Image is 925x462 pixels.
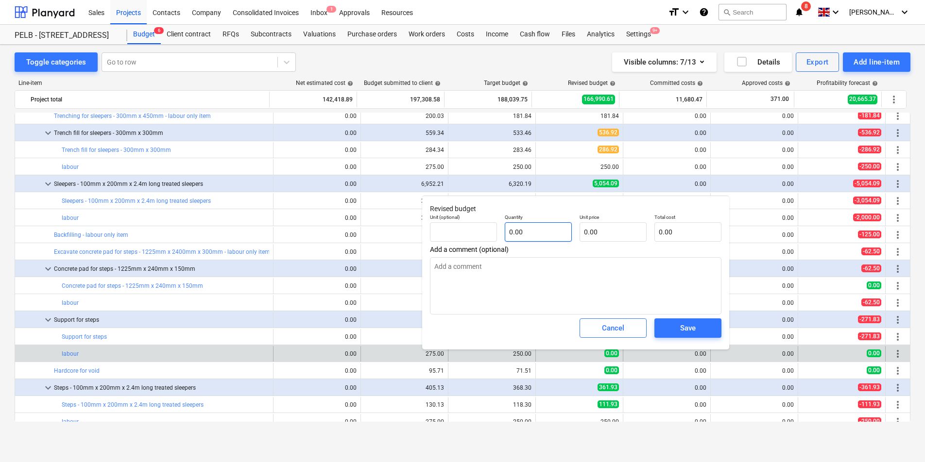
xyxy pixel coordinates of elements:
[806,56,829,68] div: Export
[345,147,357,153] div: 0.00
[715,113,794,119] div: 0.00
[892,348,904,360] span: More actions
[843,52,910,72] button: Add line-item
[742,80,790,86] div: Approved costs
[892,127,904,139] span: More actions
[627,113,706,119] div: 0.00
[54,176,269,192] div: Sleepers - 100mm x 200mm x 2.4m long treated sleepers
[345,164,357,170] div: 0.00
[403,25,451,44] div: Work orders
[858,163,881,170] span: -250.00
[715,316,794,323] div: 0.00
[452,130,531,136] div: 533.46
[513,113,531,119] div: 181.84
[892,263,904,275] span: More actions
[817,80,878,86] div: Profitability forecast
[858,146,881,153] span: -286.92
[345,299,357,306] div: 0.00
[345,214,357,221] div: 0.00
[612,52,717,72] button: Visible columns:7/13
[627,367,706,374] div: 0.00
[695,81,703,86] span: help
[513,147,531,153] div: 283.46
[892,365,904,377] span: More actions
[858,400,881,408] span: -111.93
[62,401,204,408] a: Steps - 100mm x 200mm x 2.4m long treated sleepers
[361,92,440,107] div: 197,308.58
[620,25,657,44] div: Settings
[581,25,620,44] div: Analytics
[274,92,353,107] div: 142,418.89
[892,178,904,190] span: More actions
[54,113,211,119] a: Trenching for sleepers - 300mm x 450mm - labour only item
[627,181,706,187] div: 0.00
[801,1,811,11] span: 8
[42,178,54,190] span: keyboard_arrow_down
[345,198,357,204] div: 0.00
[365,316,444,323] div: 550.00
[715,282,794,289] div: 0.00
[513,350,531,357] div: 250.00
[858,112,881,119] span: -181.84
[345,350,357,357] div: 0.00
[770,95,790,103] span: 371.00
[54,380,269,396] div: Steps - 100mm x 200mm x 2.4m long treated sleepers
[245,25,297,44] a: Subcontracts
[514,25,556,44] div: Cash flow
[715,299,794,306] div: 0.00
[794,6,804,18] i: notifications
[608,81,616,86] span: help
[736,56,780,68] div: Details
[650,80,703,86] div: Committed costs
[892,161,904,173] span: More actions
[580,214,647,222] p: Unit price
[715,164,794,170] div: 0.00
[627,130,706,136] div: 0.00
[627,418,706,425] div: 0.00
[598,129,619,136] span: 536.92
[54,367,100,374] a: Hardcore for void
[516,367,531,374] div: 71.51
[715,265,794,272] div: 0.00
[620,25,657,44] a: Settings9+
[680,6,691,18] i: keyboard_arrow_down
[580,318,647,338] button: Cancel
[127,25,161,44] div: Budget
[892,280,904,292] span: More actions
[604,349,619,357] span: 0.00
[430,246,721,253] span: Add a comment (optional)
[62,214,79,221] a: labour
[42,263,54,275] span: keyboard_arrow_down
[604,366,619,374] span: 0.00
[26,56,86,68] div: Toggle categories
[277,316,357,323] div: 0.00
[830,6,841,18] i: keyboard_arrow_down
[326,6,336,13] span: 1
[42,127,54,139] span: keyboard_arrow_down
[426,401,444,408] div: 130.13
[568,80,616,86] div: Revised budget
[42,314,54,326] span: keyboard_arrow_down
[345,248,357,255] div: 0.00
[892,331,904,343] span: More actions
[853,180,881,187] span: -5,054.09
[62,333,107,340] a: Support for steps
[277,265,357,272] div: 0.00
[31,92,265,107] div: Project total
[433,81,441,86] span: help
[342,25,403,44] a: Purchase orders
[62,282,203,289] a: Concrete pad for steps - 1225mm x 240mm x 150mm
[598,146,619,153] span: 286.92
[627,164,706,170] div: 0.00
[861,247,881,255] span: -62.50
[480,25,514,44] a: Income
[161,25,217,44] div: Client contract
[593,180,619,187] span: 5,054.09
[365,130,444,136] div: 559.34
[154,27,164,34] span: 6
[858,315,881,323] span: -271.83
[624,56,705,68] div: Visible columns : 7/13
[870,81,878,86] span: help
[715,248,794,255] div: 0.00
